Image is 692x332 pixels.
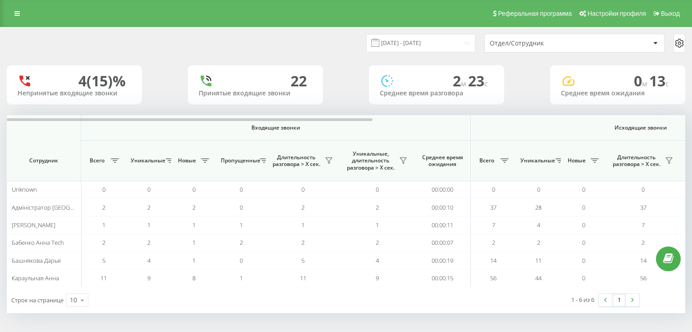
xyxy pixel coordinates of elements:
[221,157,257,164] span: Пропущенные
[147,238,150,247] span: 2
[587,10,646,17] span: Настройки профиля
[414,181,471,198] td: 00:00:00
[414,269,471,287] td: 00:00:15
[192,221,196,229] span: 1
[582,256,585,265] span: 0
[192,274,196,282] span: 8
[100,274,107,282] span: 11
[475,157,498,164] span: Всего
[498,10,572,17] span: Реферальная программа
[147,274,150,282] span: 9
[12,203,108,211] span: Адміністратор [GEOGRAPHIC_DATA]
[520,157,553,164] span: Уникальные
[147,256,150,265] span: 4
[484,79,488,89] span: c
[490,274,496,282] span: 56
[12,274,59,282] span: Караульная Анна
[535,256,542,265] span: 11
[18,90,131,97] div: Непринятые входящие звонки
[490,40,597,47] div: Отдел/Сотрудник
[537,221,540,229] span: 4
[535,203,542,211] span: 28
[102,203,105,211] span: 2
[12,185,37,193] span: Unknown
[642,79,649,89] span: м
[12,238,64,247] span: Бабенко Анна Tech
[640,256,646,265] span: 14
[649,71,669,90] span: 13
[612,294,626,306] a: 1
[11,296,64,304] span: Строк на странице
[642,185,645,193] span: 0
[240,203,243,211] span: 0
[640,203,646,211] span: 37
[301,221,305,229] span: 1
[147,203,150,211] span: 2
[240,221,243,229] span: 1
[376,185,379,193] span: 0
[376,203,379,211] span: 2
[192,256,196,265] span: 1
[571,295,594,304] div: 1 - 6 из 6
[270,154,322,168] span: Длительность разговора > Х сек.
[102,256,105,265] span: 5
[661,10,680,17] span: Выход
[537,185,540,193] span: 0
[70,296,77,305] div: 10
[561,90,674,97] div: Среднее время ожидания
[492,221,495,229] span: 7
[147,185,150,193] span: 0
[301,256,305,265] span: 5
[665,79,669,89] span: c
[414,198,471,216] td: 00:00:10
[582,274,585,282] span: 0
[640,274,646,282] span: 56
[192,238,196,247] span: 1
[490,203,496,211] span: 37
[414,234,471,251] td: 00:00:07
[642,238,645,247] span: 2
[102,185,105,193] span: 0
[582,185,585,193] span: 0
[12,221,55,229] span: [PERSON_NAME]
[634,71,649,90] span: 0
[565,157,588,164] span: Новые
[376,256,379,265] span: 4
[642,221,645,229] span: 7
[199,90,312,97] div: Принятые входящие звонки
[12,256,61,265] span: Башнякова Дарья
[490,256,496,265] span: 14
[414,216,471,234] td: 00:00:11
[192,203,196,211] span: 2
[240,274,243,282] span: 1
[582,238,585,247] span: 0
[537,238,540,247] span: 2
[78,72,126,90] div: 4 (15)%
[240,238,243,247] span: 2
[492,185,495,193] span: 0
[301,185,305,193] span: 0
[131,157,163,164] span: Уникальные
[102,238,105,247] span: 2
[345,150,396,171] span: Уникальные, длительность разговора > Х сек.
[240,256,243,265] span: 0
[610,154,662,168] span: Длительность разговора > Х сек.
[291,72,307,90] div: 22
[105,124,447,131] span: Входящие звонки
[192,185,196,193] span: 0
[300,274,306,282] span: 11
[461,79,468,89] span: м
[86,157,108,164] span: Всего
[376,274,379,282] span: 9
[453,71,468,90] span: 2
[492,238,495,247] span: 2
[14,157,73,164] span: Сотрудник
[582,203,585,211] span: 0
[240,185,243,193] span: 0
[421,154,464,168] span: Среднее время ожидания
[102,221,105,229] span: 1
[376,221,379,229] span: 1
[147,221,150,229] span: 1
[414,251,471,269] td: 00:00:19
[176,157,198,164] span: Новые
